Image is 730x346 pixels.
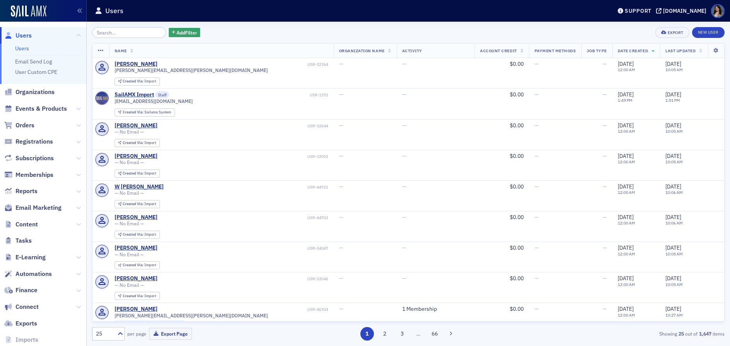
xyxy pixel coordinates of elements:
[127,330,146,337] label: per page
[535,48,576,53] span: Payment Methods
[668,31,684,35] div: Export
[665,91,681,98] span: [DATE]
[159,215,328,220] div: USR-44701
[123,171,156,176] div: Import
[4,88,55,96] a: Organizations
[402,244,406,251] span: —
[123,293,144,298] span: Created Via :
[665,251,683,257] time: 10:05 AM
[339,48,385,53] span: Organization Name
[4,319,37,328] a: Exports
[665,282,683,287] time: 10:05 AM
[123,140,144,145] span: Created Via :
[711,4,725,18] span: Profile
[339,244,343,251] span: —
[11,5,46,18] img: SailAMX
[115,153,158,160] a: [PERSON_NAME]
[115,252,144,257] span: — No Email —
[339,305,343,312] span: —
[535,60,539,67] span: —
[115,108,175,116] div: Created Via: Sailamx System
[625,7,651,14] div: Support
[4,104,67,113] a: Events & Products
[510,275,524,282] span: $0.00
[15,336,38,344] span: Imports
[15,303,39,311] span: Connect
[159,246,328,251] div: USR-34047
[618,91,634,98] span: [DATE]
[115,261,160,269] div: Created Via: Import
[123,79,156,84] div: Import
[15,137,53,146] span: Registrations
[339,275,343,282] span: —
[123,79,144,84] span: Created Via :
[105,6,123,15] h1: Users
[115,61,158,68] a: [PERSON_NAME]
[663,7,706,14] div: [DOMAIN_NAME]
[171,92,328,98] div: USR-1372
[510,244,524,251] span: $0.00
[159,123,328,128] div: USR-32644
[4,286,38,295] a: Finance
[618,214,634,221] span: [DATE]
[115,48,127,53] span: Name
[15,286,38,295] span: Finance
[618,312,635,318] time: 12:00 AM
[4,253,46,262] a: E-Learning
[603,214,607,221] span: —
[177,29,197,36] span: Add Filter
[402,152,406,159] span: —
[677,330,685,337] strong: 25
[123,233,156,237] div: Import
[402,275,406,282] span: —
[15,319,37,328] span: Exports
[510,214,524,221] span: $0.00
[402,48,422,53] span: Activity
[665,275,681,282] span: [DATE]
[603,183,607,190] span: —
[123,110,171,115] div: Sailamx System
[92,27,166,38] input: Search…
[665,190,683,195] time: 10:06 AM
[159,154,328,159] div: USR-32001
[115,183,164,190] a: W [PERSON_NAME]
[15,121,34,130] span: Orders
[603,275,607,282] span: —
[510,122,524,129] span: $0.00
[15,69,57,75] a: User Custom CPE
[510,91,524,98] span: $0.00
[339,152,343,159] span: —
[510,305,524,312] span: $0.00
[535,122,539,129] span: —
[378,327,391,341] button: 2
[692,27,725,38] a: New User
[115,221,144,226] span: — No Email —
[618,159,635,164] time: 12:00 AM
[4,187,38,195] a: Reports
[665,244,681,251] span: [DATE]
[115,122,158,129] div: [PERSON_NAME]
[618,305,634,312] span: [DATE]
[339,122,343,129] span: —
[165,185,328,190] div: USR-44721
[115,214,158,221] a: [PERSON_NAME]
[115,282,144,288] span: — No Email —
[665,48,696,53] span: Last Updated
[4,270,52,278] a: Automations
[603,152,607,159] span: —
[115,91,154,98] a: SailAMX Import
[665,305,681,312] span: [DATE]
[15,58,52,65] a: Email Send Log
[115,320,185,328] div: Committee:
[123,201,144,206] span: Created Via :
[159,276,328,281] div: USR-32046
[665,312,683,318] time: 10:27 AM
[4,220,38,229] a: Content
[402,183,406,190] span: —
[115,245,158,252] a: [PERSON_NAME]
